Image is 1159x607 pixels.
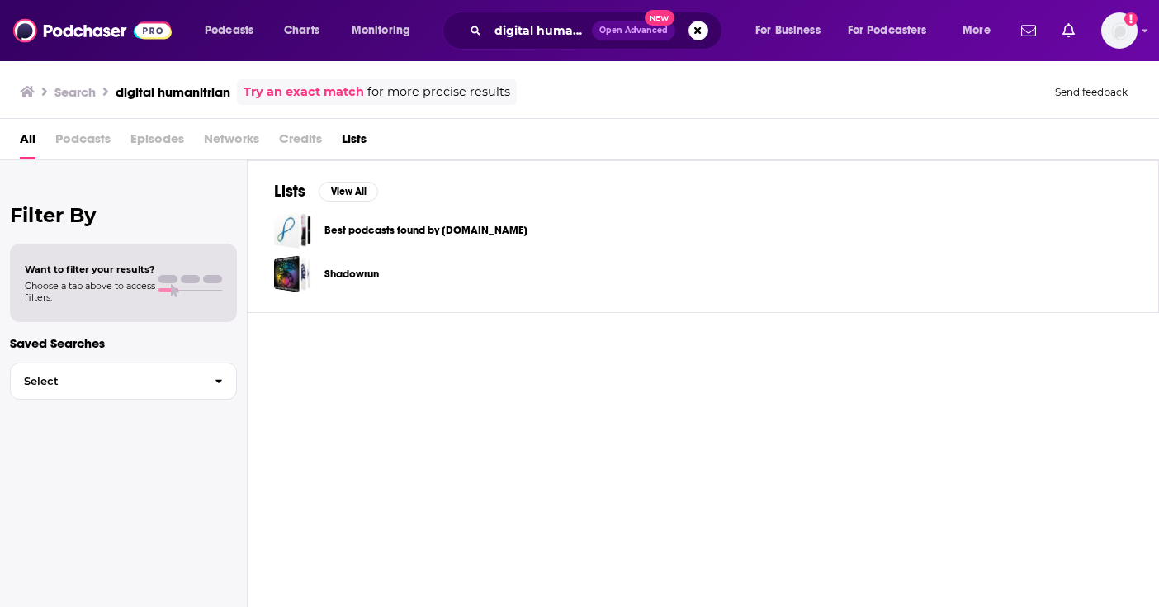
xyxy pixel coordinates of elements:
button: Show profile menu [1101,12,1138,49]
a: Show notifications dropdown [1015,17,1043,45]
p: Saved Searches [10,335,237,351]
span: Credits [279,126,322,159]
button: open menu [744,17,841,44]
button: open menu [340,17,432,44]
img: Podchaser - Follow, Share and Rate Podcasts [13,15,172,46]
span: More [963,19,991,42]
button: Select [10,363,237,400]
span: Logged in as Isla [1101,12,1138,49]
a: Show notifications dropdown [1056,17,1081,45]
h2: Filter By [10,203,237,227]
span: Select [11,376,201,386]
span: New [645,10,674,26]
span: Choose a tab above to access filters. [25,280,155,303]
span: Episodes [130,126,184,159]
button: open menu [837,17,951,44]
span: Networks [204,126,259,159]
a: Best podcasts found by [DOMAIN_NAME] [324,221,527,239]
button: open menu [951,17,1011,44]
span: For Business [755,19,821,42]
div: Search podcasts, credits, & more... [458,12,738,50]
a: Shadowrun [324,265,379,283]
span: Charts [284,19,319,42]
img: User Profile [1101,12,1138,49]
h2: Lists [274,181,305,202]
button: open menu [193,17,275,44]
span: Open Advanced [599,26,668,35]
a: ListsView All [274,181,378,202]
a: Best podcasts found by digitalwellness.directory [274,211,311,249]
button: View All [319,182,378,202]
a: Try an exact match [244,83,364,102]
span: for more precise results [367,83,510,102]
a: Charts [273,17,329,44]
span: Want to filter your results? [25,263,155,275]
svg: Add a profile image [1124,12,1138,26]
button: Open AdvancedNew [592,21,675,40]
h3: Search [54,84,96,100]
input: Search podcasts, credits, & more... [488,17,592,44]
span: For Podcasters [848,19,927,42]
span: Monitoring [352,19,410,42]
span: Podcasts [55,126,111,159]
span: Podcasts [205,19,253,42]
button: Send feedback [1050,85,1133,99]
a: Shadowrun [274,255,311,292]
a: All [20,126,35,159]
a: Lists [342,126,367,159]
h3: digital humanitrian [116,84,230,100]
